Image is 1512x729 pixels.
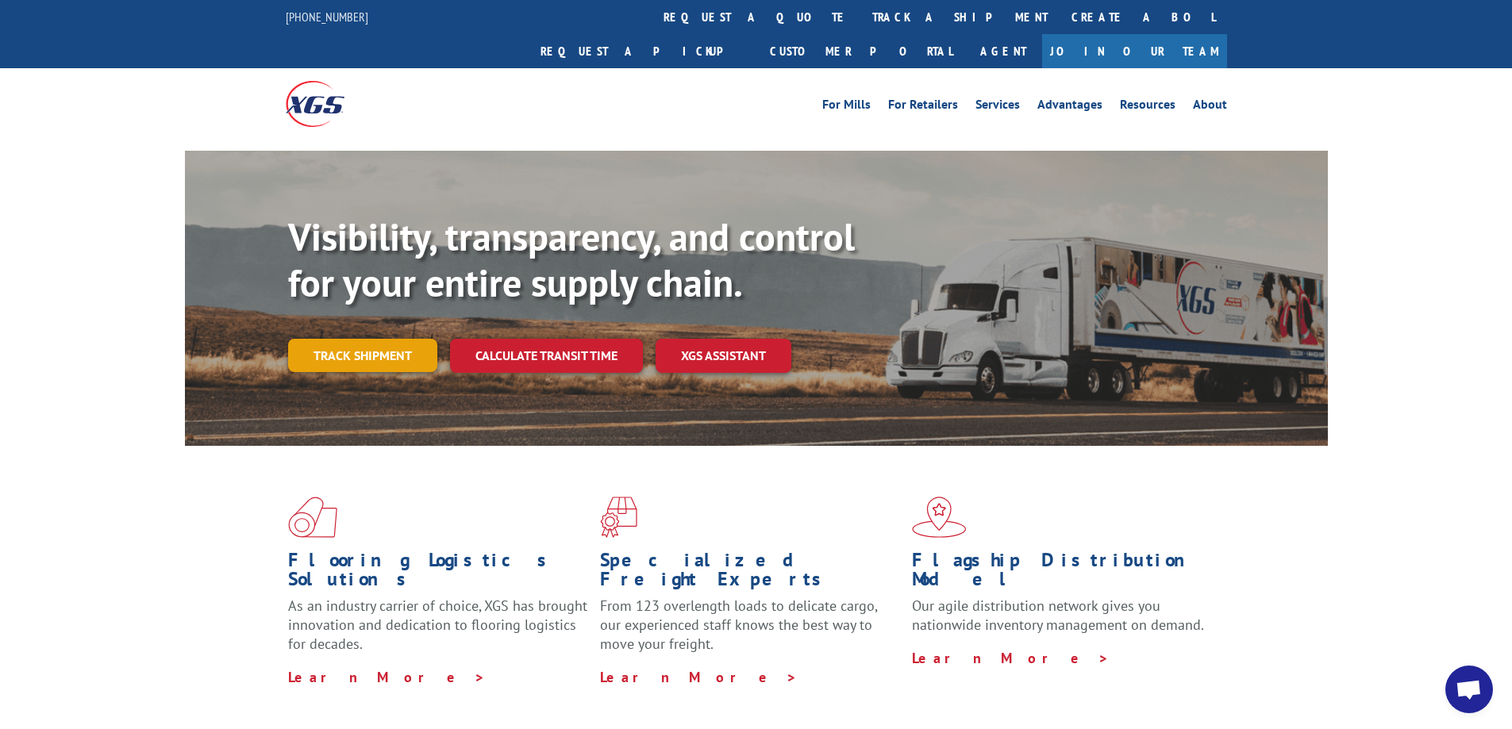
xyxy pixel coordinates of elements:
[822,98,871,116] a: For Mills
[912,597,1204,634] span: Our agile distribution network gives you nationwide inventory management on demand.
[1445,666,1493,713] div: Open chat
[288,551,588,597] h1: Flooring Logistics Solutions
[1037,98,1102,116] a: Advantages
[656,339,791,373] a: XGS ASSISTANT
[288,339,437,372] a: Track shipment
[888,98,958,116] a: For Retailers
[450,339,643,373] a: Calculate transit time
[1120,98,1175,116] a: Resources
[758,34,964,68] a: Customer Portal
[286,9,368,25] a: [PHONE_NUMBER]
[600,668,798,686] a: Learn More >
[912,497,967,538] img: xgs-icon-flagship-distribution-model-red
[964,34,1042,68] a: Agent
[288,668,486,686] a: Learn More >
[1193,98,1227,116] a: About
[600,597,900,667] p: From 123 overlength loads to delicate cargo, our experienced staff knows the best way to move you...
[288,597,587,653] span: As an industry carrier of choice, XGS has brought innovation and dedication to flooring logistics...
[912,551,1212,597] h1: Flagship Distribution Model
[600,551,900,597] h1: Specialized Freight Experts
[600,497,637,538] img: xgs-icon-focused-on-flooring-red
[529,34,758,68] a: Request a pickup
[975,98,1020,116] a: Services
[1042,34,1227,68] a: Join Our Team
[288,497,337,538] img: xgs-icon-total-supply-chain-intelligence-red
[288,212,855,307] b: Visibility, transparency, and control for your entire supply chain.
[912,649,1110,667] a: Learn More >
